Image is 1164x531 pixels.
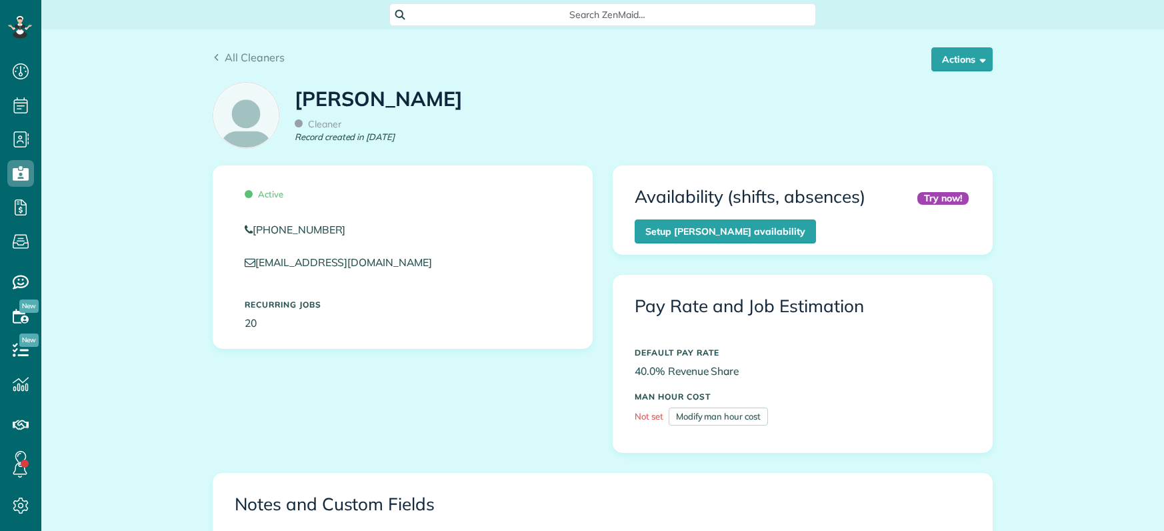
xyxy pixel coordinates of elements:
[295,118,341,130] span: Cleaner
[245,316,561,331] p: 20
[245,300,561,309] h5: Recurring Jobs
[635,392,971,401] h5: MAN HOUR COST
[213,49,285,65] a: All Cleaners
[635,297,971,316] h3: Pay Rate and Job Estimation
[635,364,971,379] p: 40.0% Revenue Share
[635,187,865,207] h3: Availability (shifts, absences)
[245,189,283,199] span: Active
[225,51,285,64] span: All Cleaners
[931,47,993,71] button: Actions
[669,408,768,426] a: Modify man hour cost
[635,411,663,422] span: Not set
[295,88,463,110] h1: [PERSON_NAME]
[635,348,971,357] h5: DEFAULT PAY RATE
[213,83,279,148] img: employee_icon-c2f8239691d896a72cdd9dc41cfb7b06f9d69bdd837a2ad469be8ff06ab05b5f.png
[917,192,969,205] div: Try now!
[235,495,971,514] h3: Notes and Custom Fields
[245,222,561,237] a: [PHONE_NUMBER]
[635,219,816,243] a: Setup [PERSON_NAME] availability
[19,300,39,313] span: New
[245,255,445,269] a: [EMAIL_ADDRESS][DOMAIN_NAME]
[295,131,395,143] em: Record created in [DATE]
[19,334,39,347] span: New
